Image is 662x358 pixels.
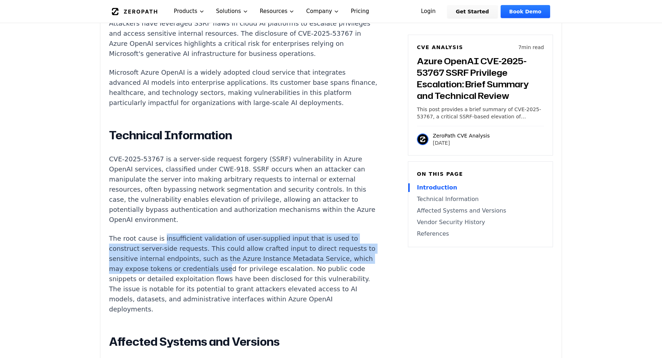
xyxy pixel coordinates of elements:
[417,195,544,204] a: Technical Information
[109,67,378,108] p: Microsoft Azure OpenAI is a widely adopted cloud service that integrates advanced AI models into ...
[417,170,544,178] h6: On this page
[417,183,544,192] a: Introduction
[417,134,428,145] img: ZeroPath CVE Analysis
[109,128,378,143] h2: Technical Information
[447,5,498,18] a: Get Started
[109,233,378,314] p: The root cause is insufficient validation of user-supplied input that is used to construct server...
[109,154,378,225] p: CVE-2025-53767 is a server-side request forgery (SSRF) vulnerability in Azure OpenAI services, cl...
[417,106,544,120] p: This post provides a brief summary of CVE-2025-53767, a critical SSRF-based elevation of privileg...
[417,230,544,238] a: References
[417,44,463,51] h6: CVE Analysis
[412,5,444,18] a: Login
[433,139,490,147] p: [DATE]
[417,55,544,101] h3: Azure OpenAI CVE-2025-53767 SSRF Privilege Escalation: Brief Summary and Technical Review
[109,18,378,59] p: Attackers have leveraged SSRF flaws in cloud AI platforms to escalate privileges and access sensi...
[433,132,490,139] p: ZeroPath CVE Analysis
[417,218,544,227] a: Vendor Security History
[109,335,378,349] h2: Affected Systems and Versions
[518,44,544,51] p: 7 min read
[501,5,550,18] a: Book Demo
[417,206,544,215] a: Affected Systems and Versions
